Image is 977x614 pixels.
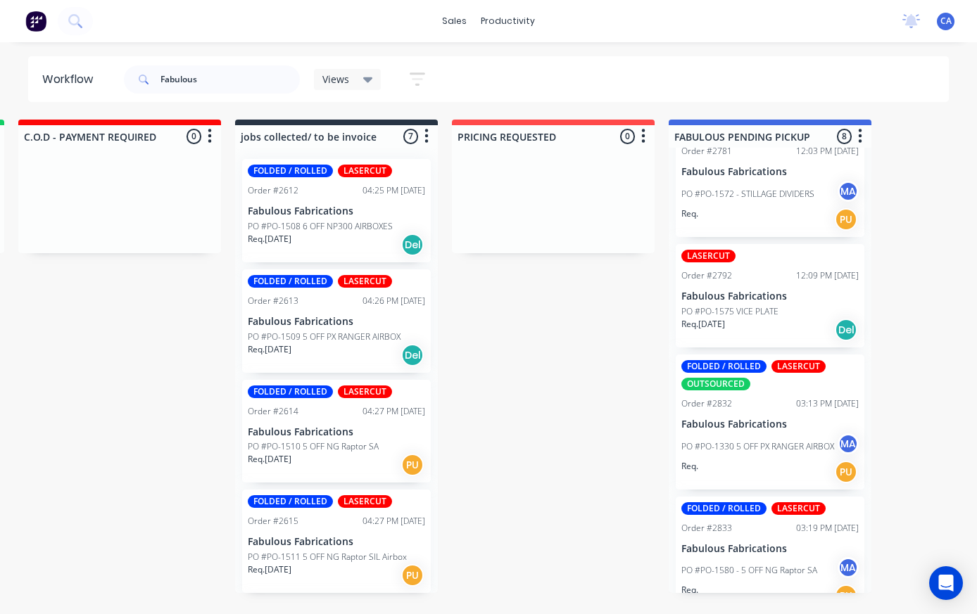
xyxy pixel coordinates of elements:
[835,584,857,607] div: PU
[248,385,333,398] div: FOLDED / ROLLED
[838,433,859,454] div: MA
[401,454,424,476] div: PU
[940,15,952,27] span: CA
[681,290,859,302] p: Fabulous Fabrications
[835,208,857,231] div: PU
[676,244,864,347] div: LASERCUTOrder #279212:09 PM [DATE]Fabulous FabricationsPO #PO-1575 VICE PLATEReq.[DATE]Del
[835,319,857,341] div: Del
[681,418,859,430] p: Fabulous Fabrications
[25,11,46,32] img: Factory
[248,426,425,438] p: Fabulous Fabrications
[248,515,298,527] div: Order #2615
[248,165,333,177] div: FOLDED / ROLLED
[796,522,859,535] div: 03:19 PM [DATE]
[338,165,392,177] div: LASERCUT
[242,269,431,373] div: FOLDED / ROLLEDLASERCUTOrder #261304:26 PM [DATE]Fabulous FabricationsPO #PO-1509 5 OFF PX RANGER...
[242,490,431,593] div: FOLDED / ROLLEDLASERCUTOrder #261504:27 PM [DATE]Fabulous FabricationsPO #PO-1511 5 OFF NG Raptor...
[248,405,298,418] div: Order #2614
[363,405,425,418] div: 04:27 PM [DATE]
[681,584,698,596] p: Req.
[796,269,859,282] div: 12:09 PM [DATE]
[676,120,864,237] div: Order #278112:03 PM [DATE]Fabulous FabricationsPO #PO-1572 - STILLAGE DIVIDERSMAReq.PU
[160,65,300,94] input: Search for orders...
[681,440,834,453] p: PO #PO-1330 5 OFF PX RANGER AIRBOX
[338,495,392,508] div: LASERCUT
[248,453,291,466] p: Req. [DATE]
[835,461,857,483] div: PU
[796,397,859,410] div: 03:13 PM [DATE]
[242,380,431,483] div: FOLDED / ROLLEDLASERCUTOrder #261404:27 PM [DATE]Fabulous FabricationsPO #PO-1510 5 OFF NG Raptor...
[838,181,859,202] div: MA
[796,145,859,158] div: 12:03 PM [DATE]
[681,460,698,473] p: Req.
[248,205,425,217] p: Fabulous Fabrications
[681,397,732,410] div: Order #2832
[838,557,859,578] div: MA
[242,159,431,262] div: FOLDED / ROLLEDLASERCUTOrder #261204:25 PM [DATE]Fabulous FabricationsPO #PO-1508 6 OFF NP300 AIR...
[681,207,698,220] p: Req.
[248,184,298,197] div: Order #2612
[771,502,826,515] div: LASERCUT
[248,233,291,245] p: Req. [DATE]
[681,502,767,515] div: FOLDED / ROLLED
[363,295,425,307] div: 04:26 PM [DATE]
[676,354,864,490] div: FOLDED / ROLLEDLASERCUTOUTSOURCEDOrder #283203:13 PM [DATE]Fabulous FabricationsPO #PO-1330 5 OFF...
[401,564,424,587] div: PU
[248,275,333,288] div: FOLDED / ROLLED
[681,188,814,200] p: PO #PO-1572 - STILLAGE DIVIDERS
[681,522,732,535] div: Order #2833
[248,295,298,307] div: Order #2613
[363,184,425,197] div: 04:25 PM [DATE]
[401,344,424,366] div: Del
[248,563,291,576] p: Req. [DATE]
[248,220,393,233] p: PO #PO-1508 6 OFF NP300 AIRBOXES
[681,269,732,282] div: Order #2792
[338,385,392,398] div: LASERCUT
[248,551,407,563] p: PO #PO-1511 5 OFF NG Raptor SIL Airbox
[681,250,736,262] div: LASERCUT
[248,343,291,356] p: Req. [DATE]
[248,440,379,453] p: PO #PO-1510 5 OFF NG Raptor SA
[474,11,542,32] div: productivity
[681,378,750,390] div: OUTSOURCED
[435,11,474,32] div: sales
[681,166,859,178] p: Fabulous Fabrications
[363,515,425,527] div: 04:27 PM [DATE]
[322,72,349,87] span: Views
[338,275,392,288] div: LASERCUT
[681,305,779,318] p: PO #PO-1575 VICE PLATE
[248,536,425,548] p: Fabulous Fabrications
[681,318,725,331] p: Req. [DATE]
[248,495,333,508] div: FOLDED / ROLLED
[771,360,826,373] div: LASERCUT
[676,497,864,614] div: FOLDED / ROLLEDLASERCUTOrder #283303:19 PM [DATE]Fabulous FabricationsPO #PO-1580 - 5 OFF NG Rapt...
[681,543,859,555] p: Fabulous Fabrications
[681,360,767,373] div: FOLDED / ROLLED
[248,316,425,328] p: Fabulous Fabrications
[401,234,424,256] div: Del
[248,331,401,343] p: PO #PO-1509 5 OFF PX RANGER AIRBOX
[681,145,732,158] div: Order #2781
[42,71,100,88] div: Workflow
[681,564,817,577] p: PO #PO-1580 - 5 OFF NG Raptor SA
[929,566,963,600] div: Open Intercom Messenger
